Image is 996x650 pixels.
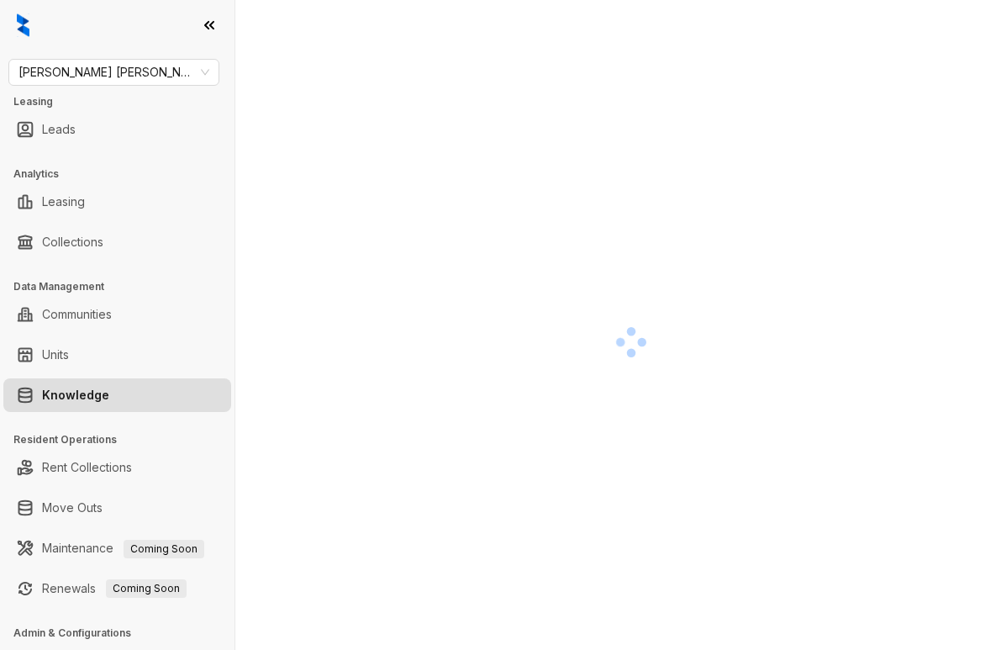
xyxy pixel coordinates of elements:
li: Units [3,338,231,372]
li: Maintenance [3,531,231,565]
span: Coming Soon [124,540,204,558]
h3: Leasing [13,94,235,109]
li: Communities [3,298,231,331]
h3: Resident Operations [13,432,235,447]
a: Collections [42,225,103,259]
li: Leasing [3,185,231,219]
a: Rent Collections [42,451,132,484]
a: Knowledge [42,378,109,412]
li: Collections [3,225,231,259]
a: Units [42,338,69,372]
a: RenewalsComing Soon [42,572,187,605]
li: Knowledge [3,378,231,412]
li: Leads [3,113,231,146]
h3: Data Management [13,279,235,294]
a: Leads [42,113,76,146]
img: logo [17,13,29,37]
a: Move Outs [42,491,103,525]
li: Renewals [3,572,231,605]
li: Rent Collections [3,451,231,484]
h3: Analytics [13,166,235,182]
li: Move Outs [3,491,231,525]
a: Communities [42,298,112,331]
a: Leasing [42,185,85,219]
span: Gates Hudson [18,60,209,85]
span: Coming Soon [106,579,187,598]
h3: Admin & Configurations [13,626,235,641]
